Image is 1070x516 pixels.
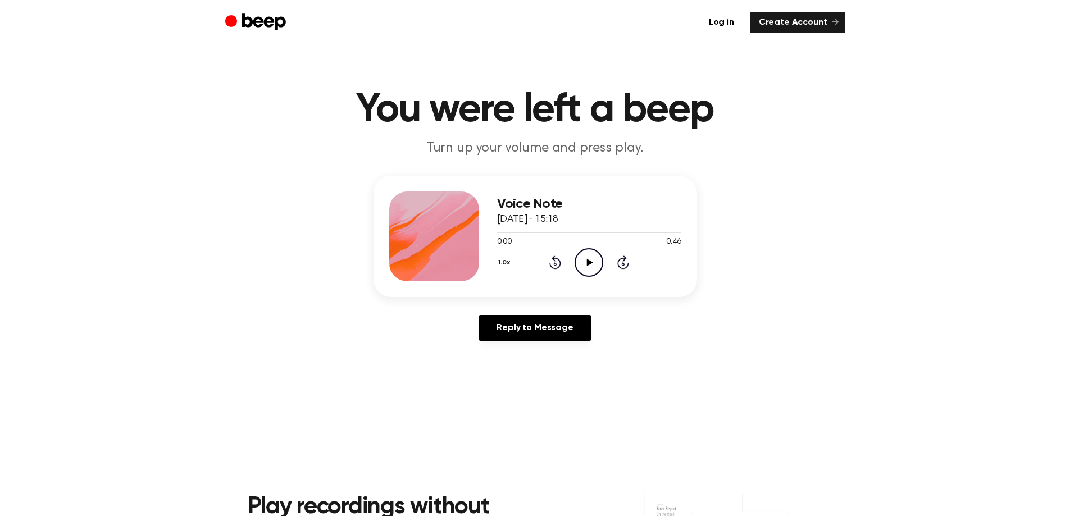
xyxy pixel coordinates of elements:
span: [DATE] · 15:18 [497,214,559,225]
a: Create Account [750,12,845,33]
a: Log in [700,12,743,33]
a: Beep [225,12,289,34]
h1: You were left a beep [248,90,823,130]
button: 1.0x [497,253,514,272]
span: 0:46 [666,236,681,248]
span: 0:00 [497,236,512,248]
p: Turn up your volume and press play. [320,139,751,158]
a: Reply to Message [479,315,591,341]
h3: Voice Note [497,197,681,212]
